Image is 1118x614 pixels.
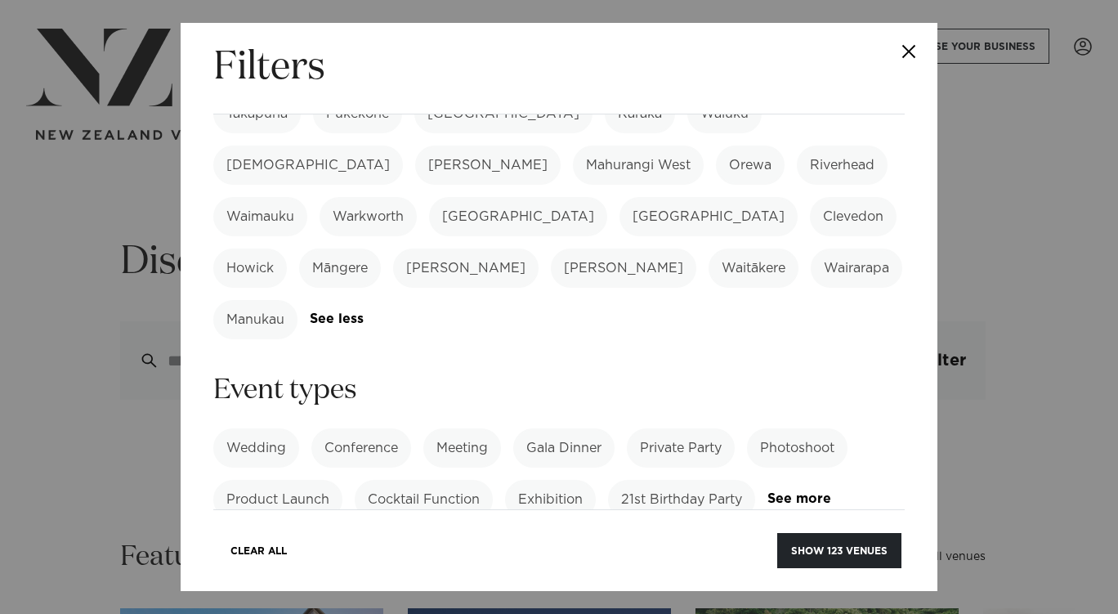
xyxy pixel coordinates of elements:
label: Warkworth [320,197,417,236]
label: [PERSON_NAME] [415,146,561,185]
label: Orewa [716,146,785,185]
label: 21st Birthday Party [608,480,755,519]
label: Manukau [213,300,297,339]
label: [GEOGRAPHIC_DATA] [429,197,607,236]
label: Waimauku [213,197,307,236]
label: [DEMOGRAPHIC_DATA] [213,146,403,185]
label: Clevedon [810,197,897,236]
button: Show 123 venues [777,533,901,568]
label: Meeting [423,428,501,468]
label: Mahurangi West [573,146,704,185]
label: Gala Dinner [513,428,615,468]
label: Māngere [299,249,381,288]
label: Private Party [627,428,735,468]
label: Conference [311,428,411,468]
button: Clear All [217,533,301,568]
label: Waitākere [709,249,798,288]
label: Exhibition [505,480,596,519]
button: Close [880,23,937,80]
label: [GEOGRAPHIC_DATA] [619,197,798,236]
label: [PERSON_NAME] [393,249,539,288]
h2: Filters [213,43,325,94]
label: Photoshoot [747,428,847,468]
label: Howick [213,249,287,288]
h3: Event types [213,372,905,409]
label: Product Launch [213,480,342,519]
label: Riverhead [797,146,888,185]
label: Wairarapa [811,249,902,288]
label: Wedding [213,428,299,468]
label: [PERSON_NAME] [551,249,696,288]
label: Cocktail Function [355,480,493,519]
